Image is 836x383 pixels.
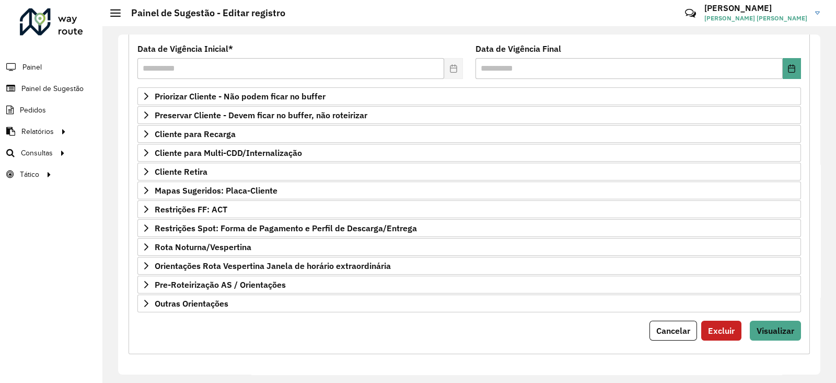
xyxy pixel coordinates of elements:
a: Outras Orientações [137,295,801,312]
button: Excluir [701,321,741,341]
span: Rota Noturna/Vespertina [155,243,251,251]
span: Restrições FF: ACT [155,205,227,213]
a: Orientações Rota Vespertina Janela de horário extraordinária [137,257,801,275]
a: Mapas Sugeridos: Placa-Cliente [137,182,801,199]
span: Restrições Spot: Forma de Pagamento e Perfil de Descarga/Entrega [155,224,417,232]
span: Cliente Retira [155,167,207,176]
a: Restrições Spot: Forma de Pagamento e Perfil de Descarga/Entrega [137,219,801,237]
span: Pedidos [20,105,46,116]
span: Consultas [21,148,53,159]
span: Painel de Sugestão [21,83,84,94]
span: Tático [20,169,39,180]
a: Cliente para Recarga [137,125,801,143]
a: Preservar Cliente - Devem ficar no buffer, não roteirizar [137,106,801,124]
span: [PERSON_NAME] [PERSON_NAME] [704,14,807,23]
span: Outras Orientações [155,299,228,308]
span: Relatórios [21,126,54,137]
a: Restrições FF: ACT [137,200,801,218]
button: Visualizar [750,321,801,341]
a: Cliente Retira [137,163,801,181]
span: Cliente para Multi-CDD/Internalização [155,149,302,157]
span: Preservar Cliente - Devem ficar no buffer, não roteirizar [155,111,367,119]
span: Mapas Sugeridos: Placa-Cliente [155,186,277,195]
a: Rota Noturna/Vespertina [137,238,801,256]
span: Priorizar Cliente - Não podem ficar no buffer [155,92,326,100]
span: Cancelar [656,325,690,336]
h2: Painel de Sugestão - Editar registro [121,7,285,19]
span: Excluir [708,325,735,336]
label: Data de Vigência Final [475,42,561,55]
span: Cliente para Recarga [155,130,236,138]
label: Data de Vigência Inicial [137,42,233,55]
span: Visualizar [757,325,794,336]
button: Choose Date [783,58,801,79]
a: Contato Rápido [679,2,702,25]
a: Cliente para Multi-CDD/Internalização [137,144,801,162]
button: Cancelar [649,321,697,341]
span: Painel [22,62,42,73]
h3: [PERSON_NAME] [704,3,807,13]
span: Orientações Rota Vespertina Janela de horário extraordinária [155,262,391,270]
a: Pre-Roteirização AS / Orientações [137,276,801,294]
a: Priorizar Cliente - Não podem ficar no buffer [137,87,801,105]
span: Pre-Roteirização AS / Orientações [155,280,286,289]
